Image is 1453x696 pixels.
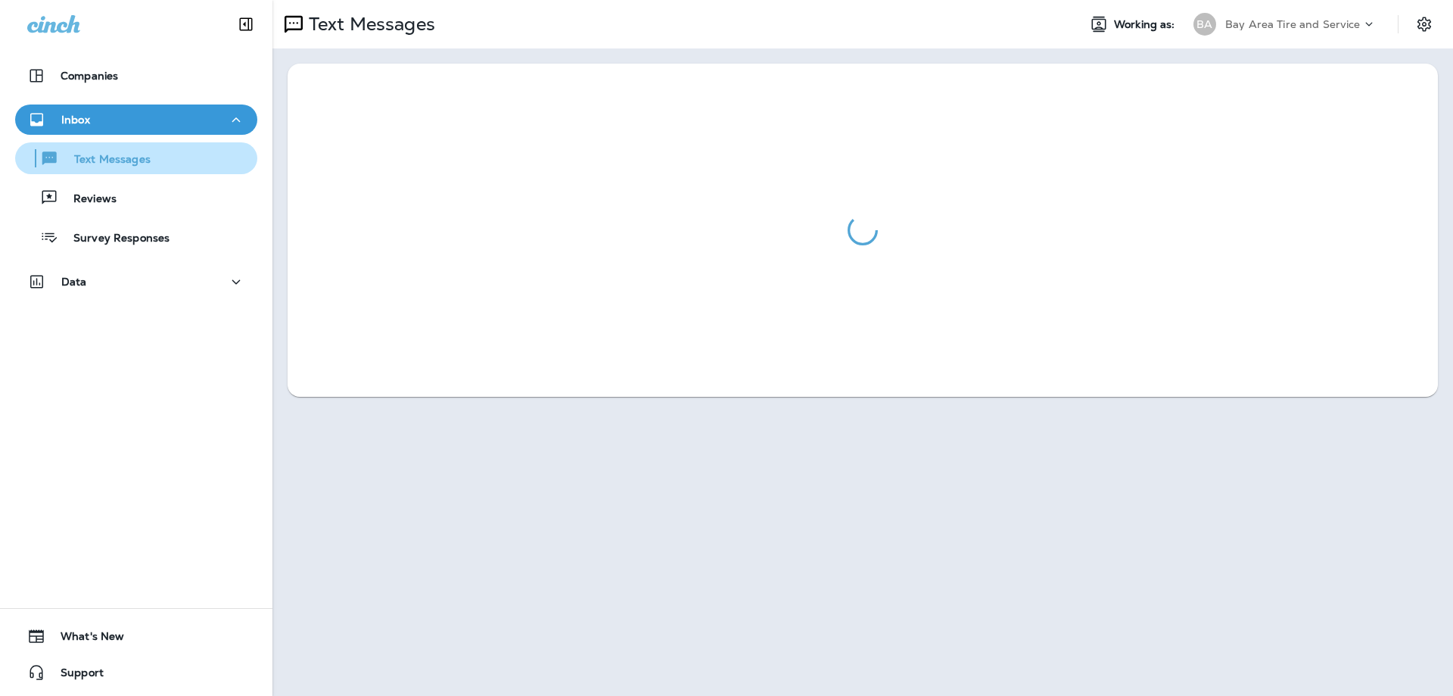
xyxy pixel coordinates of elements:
button: Reviews [15,182,257,214]
span: What's New [45,630,124,648]
p: Data [61,276,87,288]
button: Survey Responses [15,221,257,253]
p: Bay Area Tire and Service [1225,18,1361,30]
p: Text Messages [303,13,435,36]
button: Inbox [15,105,257,135]
p: Survey Responses [58,232,170,246]
span: Working as: [1114,18,1178,31]
p: Reviews [58,192,117,207]
div: BA [1193,13,1216,36]
p: Text Messages [59,153,151,167]
p: Inbox [61,114,90,126]
button: Support [15,657,257,688]
button: Data [15,267,257,297]
button: Text Messages [15,142,257,174]
button: Settings [1411,11,1438,38]
p: Companies [61,70,118,82]
button: Collapse Sidebar [225,9,267,39]
button: Companies [15,61,257,91]
button: What's New [15,621,257,651]
span: Support [45,666,104,685]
